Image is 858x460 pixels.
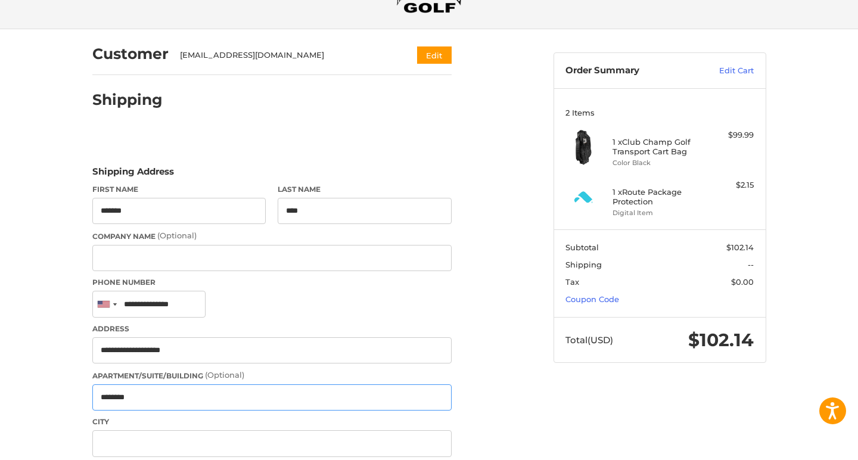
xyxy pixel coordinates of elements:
a: Edit Cart [694,65,754,77]
div: [EMAIL_ADDRESS][DOMAIN_NAME] [180,49,394,61]
h2: Shipping [92,91,163,109]
span: Shipping [565,260,602,269]
span: $102.14 [726,243,754,252]
li: Digital Item [613,208,704,218]
small: (Optional) [157,231,197,240]
label: Company Name [92,230,452,242]
h4: 1 x Club Champ Golf Transport Cart Bag [613,137,704,157]
small: (Optional) [205,370,244,380]
div: United States: +1 [93,291,120,317]
span: Tax [565,277,579,287]
label: Last Name [278,184,452,195]
h3: 2 Items [565,108,754,117]
label: Address [92,324,452,334]
label: City [92,417,452,427]
span: Total (USD) [565,334,613,346]
div: $99.99 [707,129,754,141]
h2: Customer [92,45,169,63]
span: $102.14 [688,329,754,351]
label: Apartment/Suite/Building [92,369,452,381]
h3: Order Summary [565,65,694,77]
h4: 1 x Route Package Protection [613,187,704,207]
label: First Name [92,184,266,195]
a: Coupon Code [565,294,619,304]
button: Edit [417,46,452,64]
div: $2.15 [707,179,754,191]
label: Phone Number [92,277,452,288]
li: Color Black [613,158,704,168]
legend: Shipping Address [92,165,174,184]
span: -- [748,260,754,269]
span: Subtotal [565,243,599,252]
span: $0.00 [731,277,754,287]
